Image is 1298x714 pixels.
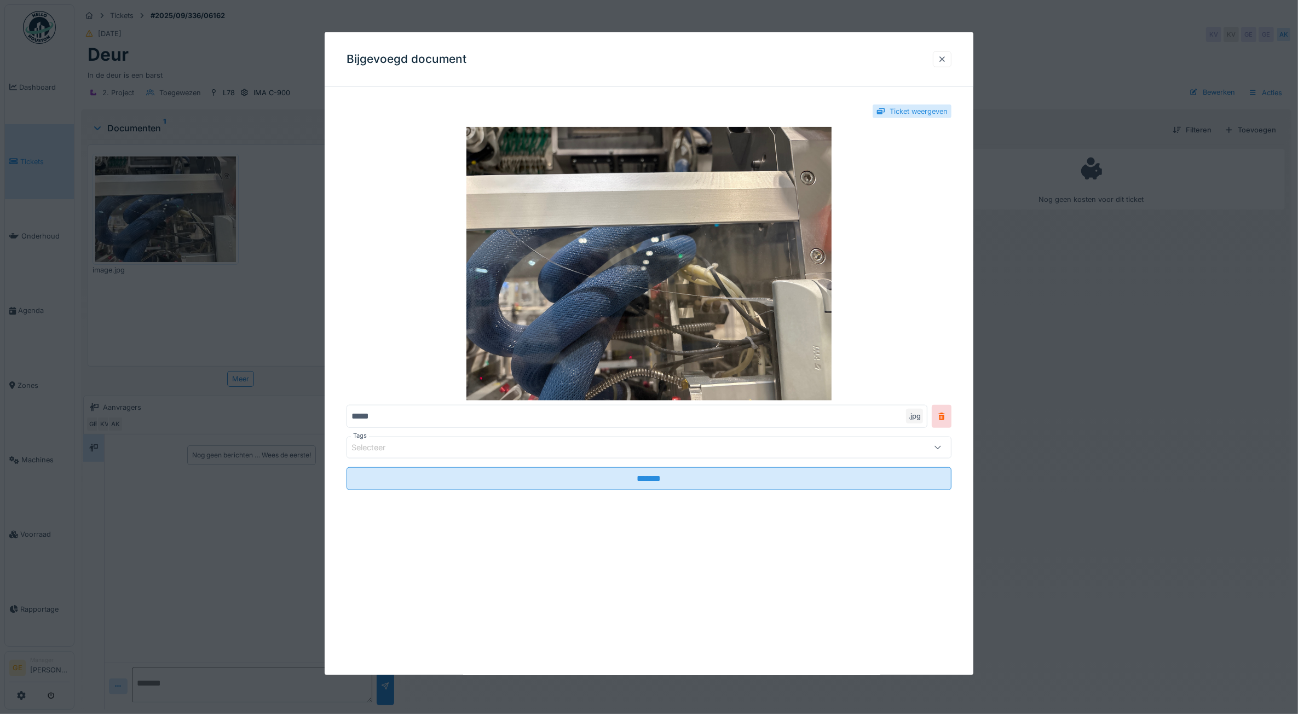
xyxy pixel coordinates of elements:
div: Ticket weergeven [890,106,948,117]
img: 6be7b59a-7fa8-44cb-96ac-4e96342275bc-image.jpg [347,127,952,400]
div: .jpg [906,409,923,423]
h3: Bijgevoegd document [347,53,466,66]
div: Selecteer [351,442,401,454]
label: Tags [351,431,369,440]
